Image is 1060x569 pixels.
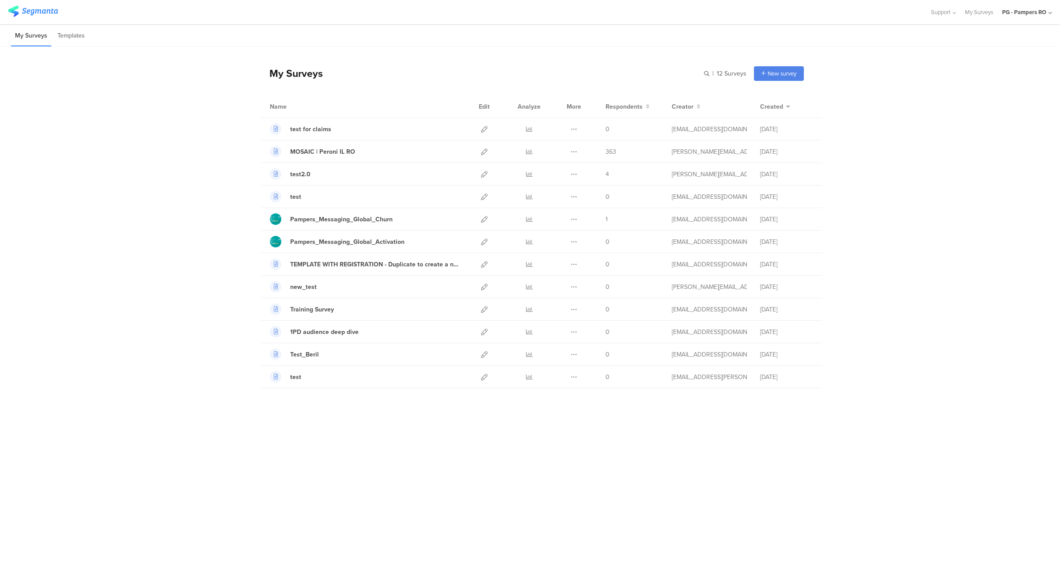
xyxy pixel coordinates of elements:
[290,170,310,179] div: test2.0
[672,327,747,337] div: anagnostopoulou.a@pg.com
[270,191,301,202] a: test
[606,372,609,382] span: 0
[672,170,747,179] div: poulakos.g@pg.com
[606,192,609,201] span: 0
[270,213,393,225] a: Pampers_Messaging_Global_Churn
[290,237,405,247] div: Pampers_Messaging_Global_Activation
[270,349,319,360] a: Test_Beril
[760,192,813,201] div: [DATE]
[672,237,747,247] div: support@segmanta.com
[672,102,700,111] button: Creator
[606,237,609,247] span: 0
[672,102,693,111] span: Creator
[717,69,746,78] span: 12 Surveys
[11,26,51,46] li: My Surveys
[672,350,747,359] div: burcak.b.1@pg.com
[290,350,319,359] div: Test_Beril
[760,327,813,337] div: [DATE]
[606,327,609,337] span: 0
[270,123,331,135] a: test for claims
[290,260,462,269] div: TEMPLATE WITH REGISTRATION - Duplicate to create a new survey
[672,305,747,314] div: burcak.b.1@pg.com
[606,170,609,179] span: 4
[290,192,301,201] div: test
[270,303,334,315] a: Training Survey
[672,192,747,201] div: burcak.b.1@pg.com
[8,6,58,17] img: segmanta logo
[760,102,783,111] span: Created
[760,237,813,247] div: [DATE]
[760,350,813,359] div: [DATE]
[290,305,334,314] div: Training Survey
[606,282,609,292] span: 0
[606,305,609,314] span: 0
[516,95,542,118] div: Analyze
[270,326,359,338] a: 1PD audience deep dive
[290,147,355,156] div: MOSAIC | Peroni IL RO
[606,125,609,134] span: 0
[564,95,583,118] div: More
[760,215,813,224] div: [DATE]
[290,372,301,382] div: test
[270,258,462,270] a: TEMPLATE WITH REGISTRATION - Duplicate to create a new survey
[606,350,609,359] span: 0
[768,69,796,78] span: New survey
[290,125,331,134] div: test for claims
[672,125,747,134] div: burcak.b.1@pg.com
[290,215,393,224] div: Pampers_Messaging_Global_Churn
[270,146,355,157] a: MOSAIC | Peroni IL RO
[53,26,89,46] li: Templates
[606,215,608,224] span: 1
[760,102,790,111] button: Created
[672,372,747,382] div: kostas.anastasiou@47puritystreet.com
[760,282,813,292] div: [DATE]
[270,236,405,247] a: Pampers_Messaging_Global_Activation
[606,102,650,111] button: Respondents
[931,8,950,16] span: Support
[606,147,616,156] span: 363
[711,69,715,78] span: |
[1002,8,1046,16] div: PG - Pampers RO
[672,260,747,269] div: nikolopoulos.j@pg.com
[760,147,813,156] div: [DATE]
[270,371,301,383] a: test
[261,66,323,81] div: My Surveys
[475,95,494,118] div: Edit
[270,102,323,111] div: Name
[760,125,813,134] div: [DATE]
[290,282,317,292] div: new_test
[672,215,747,224] div: support@segmanta.com
[672,282,747,292] div: poulakos.g@pg.com
[290,327,359,337] div: 1PD audience deep dive
[606,260,609,269] span: 0
[760,372,813,382] div: [DATE]
[672,147,747,156] div: fritz.t@pg.com
[760,170,813,179] div: [DATE]
[270,281,317,292] a: new_test
[760,305,813,314] div: [DATE]
[760,260,813,269] div: [DATE]
[270,168,310,180] a: test2.0
[606,102,643,111] span: Respondents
